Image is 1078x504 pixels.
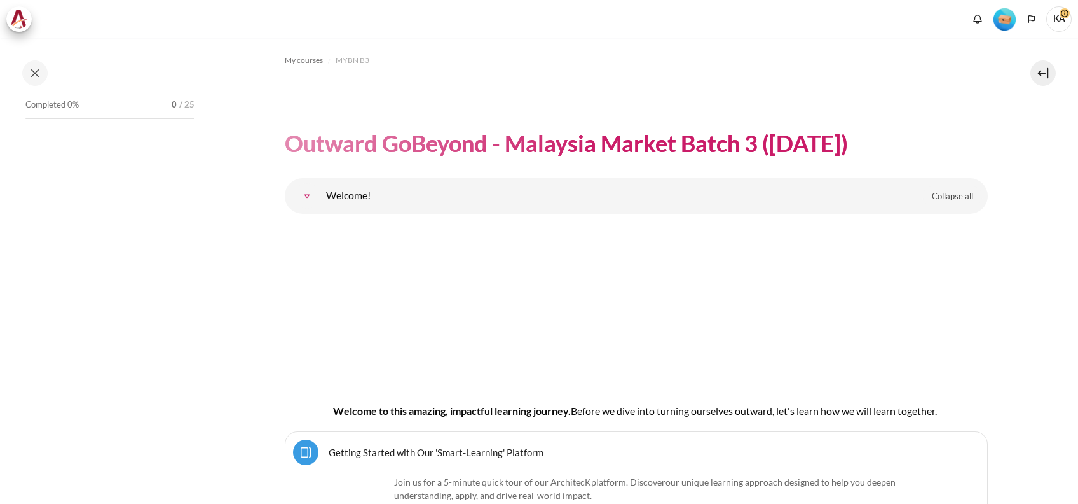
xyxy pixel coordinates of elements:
span: KA [1046,6,1072,32]
span: Collapse all [932,190,973,203]
a: Architeck Architeck [6,6,38,32]
span: / 25 [179,99,194,111]
h1: Outward GoBeyond - Malaysia Market Batch 3 ([DATE]) [285,129,848,158]
a: Level #1 [988,7,1021,31]
img: Level #1 [993,8,1016,31]
img: Architeck [10,10,28,29]
div: Show notification window with no new notifications [968,10,987,29]
div: Level #1 [993,7,1016,31]
nav: Navigation bar [285,50,988,71]
span: Completed 0% [25,99,79,111]
a: My courses [285,53,323,68]
a: MYBN B3 [336,53,369,68]
span: 0 [172,99,177,111]
span: My courses [285,55,323,66]
a: Collapse all [922,186,983,207]
span: our unique learning approach designed to help you deepen understanding, apply, and drive real-wor... [394,477,896,501]
h4: Welcome to this amazing, impactful learning journey. [325,403,947,419]
a: Completed 0% 0 / 25 [25,96,194,132]
span: efore we dive into turning ourselves outward, let's learn how we will learn together. [577,405,937,417]
a: Getting Started with Our 'Smart-Learning' Platform [329,446,543,458]
span: MYBN B3 [336,55,369,66]
span: B [571,405,577,417]
span: . [394,477,896,501]
button: Languages [1022,10,1041,29]
a: Welcome! [294,183,320,209]
p: Join us for a 5-minute quick tour of our ArchitecK platform. Discover [326,475,946,502]
a: User menu [1046,6,1072,32]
